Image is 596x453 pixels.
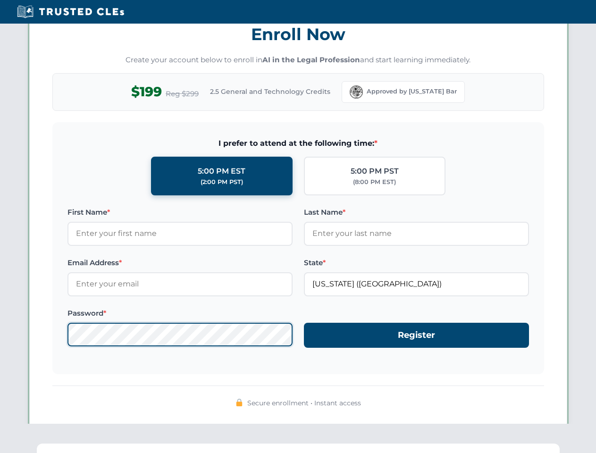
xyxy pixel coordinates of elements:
[67,207,293,218] label: First Name
[367,87,457,96] span: Approved by [US_STATE] Bar
[262,55,360,64] strong: AI in the Legal Profession
[67,257,293,268] label: Email Address
[304,323,529,348] button: Register
[235,399,243,406] img: 🔒
[201,177,243,187] div: (2:00 PM PST)
[14,5,127,19] img: Trusted CLEs
[166,88,199,100] span: Reg $299
[210,86,330,97] span: 2.5 General and Technology Credits
[131,81,162,102] span: $199
[67,272,293,296] input: Enter your email
[304,222,529,245] input: Enter your last name
[353,177,396,187] div: (8:00 PM EST)
[67,222,293,245] input: Enter your first name
[247,398,361,408] span: Secure enrollment • Instant access
[67,137,529,150] span: I prefer to attend at the following time:
[304,207,529,218] label: Last Name
[52,55,544,66] p: Create your account below to enroll in and start learning immediately.
[351,165,399,177] div: 5:00 PM PST
[350,85,363,99] img: Florida Bar
[304,272,529,296] input: Florida (FL)
[198,165,245,177] div: 5:00 PM EST
[304,257,529,268] label: State
[52,19,544,49] h3: Enroll Now
[67,308,293,319] label: Password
